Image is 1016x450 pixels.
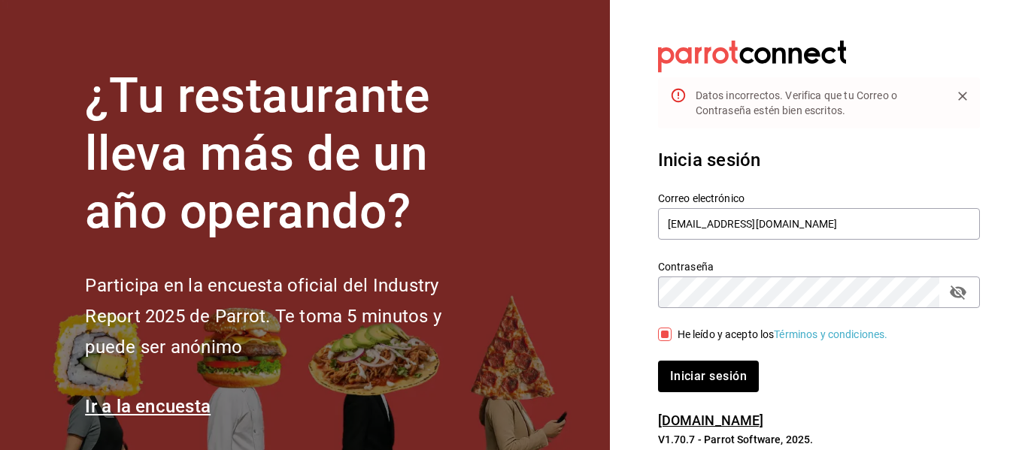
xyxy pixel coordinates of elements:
input: Ingresa tu correo electrónico [658,208,980,240]
h1: ¿Tu restaurante lleva más de un año operando? [85,68,491,240]
p: V1.70.7 - Parrot Software, 2025. [658,432,980,447]
button: Close [951,85,974,107]
button: passwordField [945,279,971,305]
a: Términos y condiciones. [774,328,887,340]
h3: Inicia sesión [658,146,980,174]
a: [DOMAIN_NAME] [658,412,764,428]
button: Iniciar sesión [658,361,759,392]
a: Ir a la encuesta [85,396,211,417]
div: He leído y acepto los [678,327,888,343]
h2: Participa en la encuesta oficial del Industry Report 2025 de Parrot. Te toma 5 minutos y puede se... [85,270,491,362]
div: Datos incorrectos. Verifica que tu Correo o Contraseña estén bien escritos. [696,82,939,124]
label: Correo electrónico [658,193,980,204]
label: Contraseña [658,261,980,272]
